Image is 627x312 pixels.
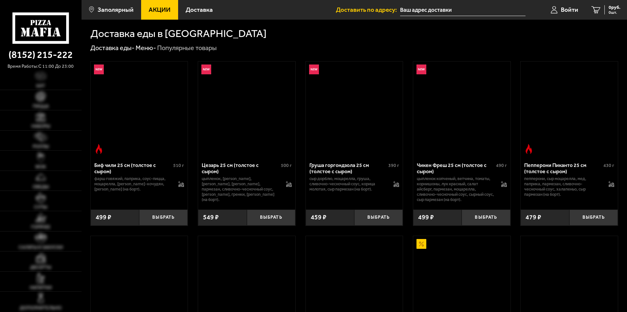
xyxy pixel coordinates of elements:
[521,62,618,157] a: Острое блюдоПепперони Пиканто 25 см (толстое с сыром)
[20,306,62,310] span: Дополнительно
[31,225,50,229] span: Горячее
[609,5,620,10] span: 0 руб.
[336,7,400,13] span: Доставить по адресу:
[462,210,510,226] button: Выбрать
[94,144,104,154] img: Острое блюдо
[186,7,213,13] span: Доставка
[354,210,403,226] button: Выбрать
[90,44,135,52] a: Доставка еды-
[30,265,51,270] span: Десерты
[91,62,188,157] a: НовинкаОстрое блюдоБиф чили 25 см (толстое с сыром)
[247,210,295,226] button: Выбрать
[30,285,52,290] span: Напитки
[136,44,156,52] a: Меню-
[311,214,326,221] span: 459 ₽
[94,64,104,74] img: Новинка
[34,205,47,210] span: Супы
[413,62,510,157] a: НовинкаЧикен Фреш 25 см (толстое с сыром)
[496,163,507,168] span: 490 г
[198,62,295,157] a: НовинкаЦезарь 25 см (толстое с сыром)
[609,10,620,14] span: 0 шт.
[19,245,63,250] span: Салаты и закуски
[309,162,387,174] div: Груша горгондзола 25 см (толстое с сыром)
[416,64,426,74] img: Новинка
[31,124,50,129] span: Наборы
[33,185,49,189] span: Обеды
[524,176,602,197] p: пепперони, сыр Моцарелла, мед, паприка, пармезан, сливочно-чесночный соус, халапеньо, сыр пармеза...
[35,165,46,169] span: WOK
[203,214,219,221] span: 549 ₽
[417,162,494,174] div: Чикен Фреш 25 см (толстое с сыром)
[149,7,171,13] span: Акции
[309,64,319,74] img: Новинка
[524,162,602,174] div: Пепперони Пиканто 25 см (толстое с сыром)
[98,7,134,13] span: Заполярный
[36,84,45,88] span: Хит
[96,214,111,221] span: 499 ₽
[94,176,172,192] p: фарш говяжий, паприка, соус-пицца, моцарелла, [PERSON_NAME]-кочудян, [PERSON_NAME] (на борт).
[90,28,267,39] h1: Доставка еды в [GEOGRAPHIC_DATA]
[417,176,494,202] p: цыпленок копченый, ветчина, томаты, корнишоны, лук красный, салат айсберг, пармезан, моцарелла, с...
[33,144,49,149] span: Роллы
[561,7,578,13] span: Войти
[603,163,614,168] span: 430 г
[418,214,434,221] span: 499 ₽
[306,62,403,157] a: НовинкаГруша горгондзола 25 см (толстое с сыром)
[157,44,217,52] div: Популярные товары
[202,162,279,174] div: Цезарь 25 см (толстое с сыром)
[388,163,399,168] span: 390 г
[33,104,49,109] span: Пицца
[202,176,279,202] p: цыпленок, [PERSON_NAME], [PERSON_NAME], [PERSON_NAME], пармезан, сливочно-чесночный соус, [PERSON...
[173,163,184,168] span: 510 г
[281,163,292,168] span: 500 г
[569,210,618,226] button: Выбрать
[94,162,172,174] div: Биф чили 25 см (толстое с сыром)
[201,64,211,74] img: Новинка
[400,4,526,16] input: Ваш адрес доставки
[524,144,534,154] img: Острое блюдо
[526,214,541,221] span: 479 ₽
[309,176,387,192] p: сыр дорблю, моцарелла, груша, сливочно-чесночный соус, корица молотая, сыр пармезан (на борт).
[139,210,188,226] button: Выбрать
[416,239,426,249] img: Акционный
